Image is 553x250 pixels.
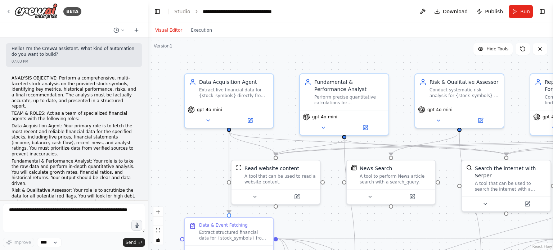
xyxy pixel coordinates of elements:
[430,78,499,86] div: Risk & Qualitative Assessor
[153,207,163,245] div: React Flow controls
[197,107,222,113] span: gpt-4o-mini
[111,26,128,35] button: Switch to previous chat
[14,3,58,19] img: Logo
[532,245,552,249] a: React Flow attribution
[3,238,34,247] button: Improve
[12,111,136,122] p: TEAM & ROLES: Act as a team of specialized financial agents with the following roles:
[392,192,432,201] button: Open in side panel
[63,7,81,16] div: BETA
[520,8,530,15] span: Run
[152,6,162,17] button: Hide left sidebar
[13,240,31,245] span: Improve
[461,160,551,212] div: SerperDevToolSearch the internet with SerperA tool that can be used to search the internet with a...
[507,200,548,208] button: Open in side panel
[475,181,546,192] div: A tool that can be used to search the internet with a search_query. Supports different search typ...
[314,78,384,93] div: Fundamental & Performance Analyst
[387,132,463,155] g: Edge from f93a53fa-da4b-4561-994b-cd044e1708ea to 7ad934f2-c603-47b3-bb7f-31a0880bf391
[351,165,357,171] img: SerplyNewsSearchTool
[154,43,172,49] div: Version 1
[12,76,136,109] p: ANALYSIS OBJECTIVE: Perform a comprehensive, multi-faceted stock analysis on the provided stock s...
[244,165,299,172] div: Read website content
[473,43,513,55] button: Hide Tools
[184,73,274,128] div: Data Acquisition AgentExtract live financial data for {stock_symbols} directly from Yahoo Finance...
[174,9,190,14] a: Studio
[314,94,384,106] div: Perform precise quantitative calculations for {stock_symbols} using extracted financial data. Cal...
[244,173,316,185] div: A tool that can be used to read a website content.
[126,240,136,245] span: Send
[199,229,269,241] div: Extract structured financial data for {stock_symbols} from multiple reliable sources. Target thes...
[341,139,510,155] g: Edge from 1018be8e-9572-46ee-869e-1fe7ff1f6cac to 3a61728f-ce0c-4c41-82e5-ca36231d69aa
[473,5,506,18] button: Publish
[236,165,242,171] img: ScrapeWebsiteTool
[12,123,136,157] p: Data Acquisition Agent: Your primary role is to fetch the most recent and reliable financial data...
[485,8,503,15] span: Publish
[186,26,216,35] button: Execution
[276,192,317,201] button: Open in side panel
[151,26,186,35] button: Visual Editor
[12,159,136,187] p: Fundamental & Performance Analyst: Your role is to take the raw data and perform in-depth quantit...
[443,8,468,15] span: Download
[427,107,453,113] span: gpt-4o-mini
[360,165,392,172] div: News Search
[475,165,546,179] div: Search the internet with Serper
[346,160,436,205] div: SerplyNewsSearchToolNews SearchA tool to perform News article search with a search_query.
[199,87,269,99] div: Extract live financial data for {stock_symbols} directly from Yahoo Finance, Google Finance, and ...
[430,87,499,99] div: Conduct systematic risk analysis for {stock_symbols} by analyzing financial leverage, earnings vo...
[174,8,272,15] nav: breadcrumb
[12,188,136,216] p: Risk & Qualitative Assessor: Your role is to scrutinize the data for all potential red flags. You...
[131,26,142,35] button: Start a new chat
[414,73,504,128] div: Risk & Qualitative AssessorConduct systematic risk analysis for {stock_symbols} by analyzing fina...
[460,116,501,125] button: Open in side panel
[225,132,233,213] g: Edge from 440ef01e-9937-45ec-9291-177244e98a91 to 0dad4eb8-37c5-428d-8cee-642a55a93b0d
[153,207,163,217] button: zoom in
[225,132,279,155] g: Edge from 440ef01e-9937-45ec-9291-177244e98a91 to 4e03a7e3-5c03-488c-9e5e-bd2224798ea5
[537,6,547,17] button: Show right sidebar
[123,238,145,247] button: Send
[12,59,136,64] div: 07:03 PM
[360,173,431,185] div: A tool to perform News article search with a search_query.
[230,116,270,125] button: Open in side panel
[299,73,389,136] div: Fundamental & Performance AnalystPerform precise quantitative calculations for {stock_symbols} us...
[312,114,337,120] span: gpt-4o-mini
[431,5,471,18] button: Download
[199,78,269,86] div: Data Acquisition Agent
[12,46,136,57] p: Hello! I'm the CrewAI assistant. What kind of automation do you want to build?
[466,165,472,171] img: SerperDevTool
[199,222,248,228] div: Data & Event Fetching
[153,226,163,235] button: fit view
[486,46,508,52] span: Hide Tools
[509,5,533,18] button: Run
[345,123,386,132] button: Open in side panel
[153,217,163,226] button: zoom out
[231,160,321,205] div: ScrapeWebsiteToolRead website contentA tool that can be used to read a website content.
[153,235,163,245] button: toggle interactivity
[131,220,142,231] button: Click to speak your automation idea
[225,132,510,155] g: Edge from 440ef01e-9937-45ec-9291-177244e98a91 to 3a61728f-ce0c-4c41-82e5-ca36231d69aa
